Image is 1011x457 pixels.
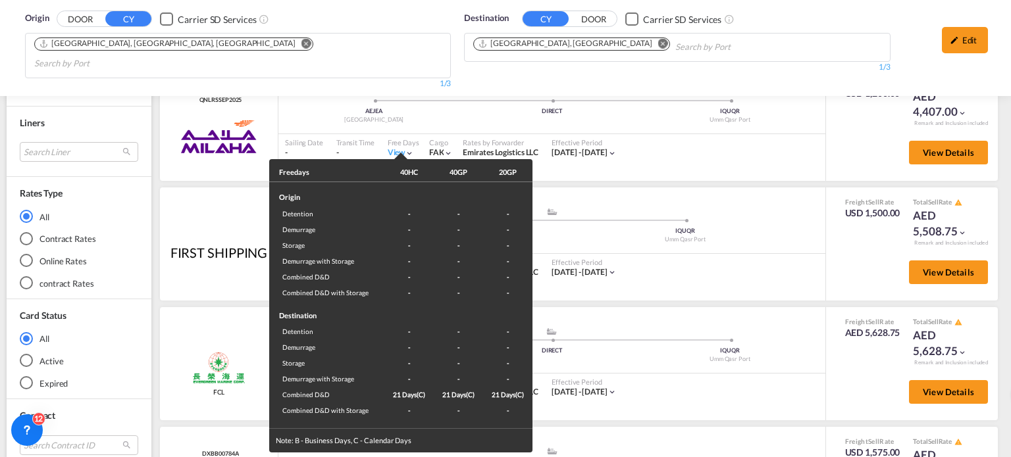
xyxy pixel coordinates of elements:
[483,355,532,371] td: -
[384,339,434,355] td: -
[269,182,384,206] td: Origin
[384,237,434,253] td: -
[450,167,467,177] div: 40GP
[400,167,418,177] div: 40HC
[269,324,384,339] td: Detention
[434,371,483,387] td: -
[269,402,384,428] td: Combined D&D with Storage
[434,324,483,339] td: -
[483,285,532,301] td: -
[269,222,384,237] td: Demurrage
[393,391,425,398] span: 21 Days(C)
[434,285,483,301] td: -
[434,339,483,355] td: -
[269,206,384,222] td: Detention
[269,301,384,324] td: Destination
[442,391,475,398] span: 21 Days(C)
[483,269,532,285] td: -
[384,324,434,339] td: -
[483,324,532,339] td: -
[384,222,434,237] td: -
[269,428,532,452] div: Note: B - Business Days, C - Calendar Days
[483,253,532,269] td: -
[483,339,532,355] td: -
[384,355,434,371] td: -
[483,402,532,428] td: -
[434,253,483,269] td: -
[483,237,532,253] td: -
[384,402,434,428] td: -
[434,237,483,253] td: -
[384,285,434,301] td: -
[269,371,384,387] td: Demurrage with Storage
[434,355,483,371] td: -
[384,253,434,269] td: -
[434,269,483,285] td: -
[269,387,384,402] td: Combined D&D
[483,206,532,222] td: -
[434,222,483,237] td: -
[269,285,384,301] td: Combined D&D with Storage
[483,222,532,237] td: -
[269,253,384,269] td: Demurrage with Storage
[269,159,384,182] th: Freedays
[384,371,434,387] td: -
[499,167,517,177] div: 20GP
[269,237,384,253] td: Storage
[434,402,483,428] td: -
[492,391,524,398] span: 21 Days(C)
[269,339,384,355] td: Demurrage
[384,206,434,222] td: -
[269,355,384,371] td: Storage
[269,269,384,285] td: Combined D&D
[384,269,434,285] td: -
[434,206,483,222] td: -
[483,371,532,387] td: -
